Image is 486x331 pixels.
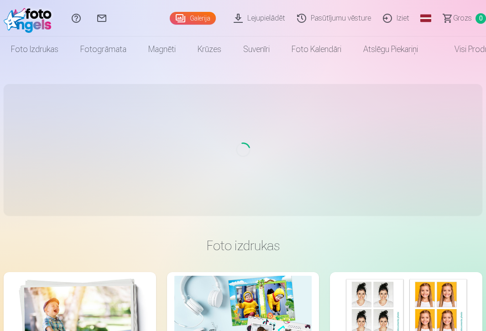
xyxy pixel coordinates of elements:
span: 0 [476,13,486,24]
h3: Foto izdrukas [11,237,475,254]
span: Grozs [453,13,472,24]
a: Suvenīri [232,37,281,62]
img: /fa1 [4,4,56,33]
a: Krūzes [187,37,232,62]
a: Galerija [170,12,216,25]
a: Atslēgu piekariņi [352,37,429,62]
a: Fotogrāmata [69,37,137,62]
a: Magnēti [137,37,187,62]
a: Foto kalendāri [281,37,352,62]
